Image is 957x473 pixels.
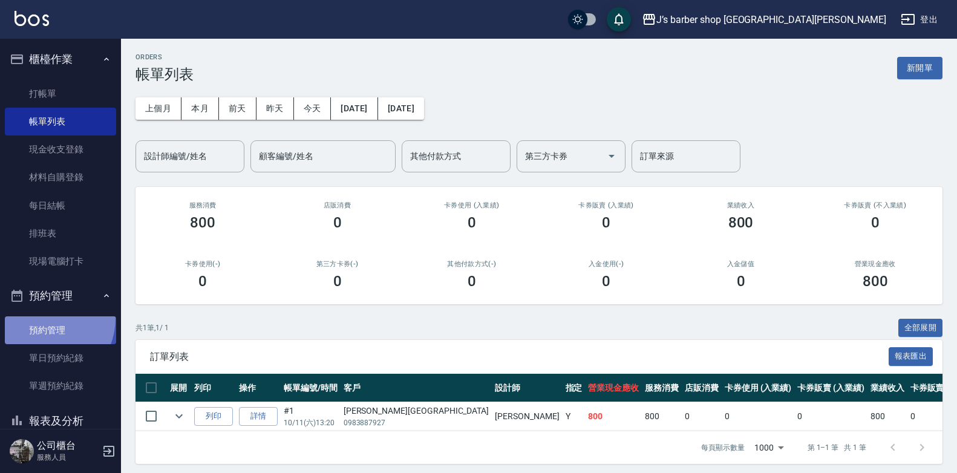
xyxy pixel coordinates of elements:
button: J’s barber shop [GEOGRAPHIC_DATA][PERSON_NAME] [637,7,891,32]
h3: 0 [333,214,342,231]
a: 帳單列表 [5,108,116,135]
button: 今天 [294,97,332,120]
h3: 0 [871,214,880,231]
th: 卡券使用 (入業績) [722,374,795,402]
td: 800 [867,402,907,431]
button: expand row [170,407,188,425]
a: 材料自購登錄 [5,163,116,191]
td: #1 [281,402,341,431]
th: 列印 [191,374,236,402]
h3: 0 [198,273,207,290]
th: 卡券販賣 (入業績) [794,374,867,402]
h2: 卡券販賣 (不入業績) [823,201,928,209]
p: 10/11 (六) 13:20 [284,417,338,428]
button: 昨天 [256,97,294,120]
h2: 店販消費 [284,201,390,209]
h3: 800 [863,273,888,290]
a: 詳情 [239,407,278,426]
button: 櫃檯作業 [5,44,116,75]
h3: 0 [737,273,745,290]
h3: 800 [728,214,754,231]
h3: 800 [190,214,215,231]
span: 訂單列表 [150,351,889,363]
th: 客戶 [341,374,492,402]
a: 新開單 [897,62,942,73]
h3: 0 [333,273,342,290]
button: 登出 [896,8,942,31]
td: 0 [722,402,795,431]
th: 操作 [236,374,281,402]
a: 單日預約紀錄 [5,344,116,372]
p: 服務人員 [37,452,99,463]
p: 第 1–1 筆 共 1 筆 [808,442,866,453]
h2: 卡券使用(-) [150,260,255,268]
button: 預約管理 [5,280,116,312]
p: 共 1 筆, 1 / 1 [136,322,169,333]
a: 排班表 [5,220,116,247]
h3: 0 [602,214,610,231]
th: 營業現金應收 [585,374,642,402]
div: [PERSON_NAME][GEOGRAPHIC_DATA] [344,405,489,417]
h2: ORDERS [136,53,194,61]
h2: 第三方卡券(-) [284,260,390,268]
th: 帳單編號/時間 [281,374,341,402]
button: 報表匯出 [889,347,933,366]
h2: 入金儲值 [688,260,793,268]
button: 本月 [181,97,219,120]
p: 0983887927 [344,417,489,428]
th: 展開 [167,374,191,402]
td: 0 [794,402,867,431]
img: Logo [15,11,49,26]
td: 0 [682,402,722,431]
button: [DATE] [331,97,377,120]
button: Open [602,146,621,166]
div: J’s barber shop [GEOGRAPHIC_DATA][PERSON_NAME] [656,12,886,27]
td: [PERSON_NAME] [492,402,562,431]
th: 業績收入 [867,374,907,402]
h3: 0 [602,273,610,290]
h2: 其他付款方式(-) [419,260,524,268]
a: 打帳單 [5,80,116,108]
button: 前天 [219,97,256,120]
button: 新開單 [897,57,942,79]
h3: 服務消費 [150,201,255,209]
button: 全部展開 [898,319,943,338]
h2: 入金使用(-) [554,260,659,268]
h2: 營業現金應收 [823,260,928,268]
img: Person [10,439,34,463]
th: 設計師 [492,374,562,402]
button: 上個月 [136,97,181,120]
div: 1000 [750,431,788,464]
th: 指定 [563,374,586,402]
a: 報表匯出 [889,350,933,362]
button: [DATE] [378,97,424,120]
a: 現場電腦打卡 [5,247,116,275]
p: 每頁顯示數量 [701,442,745,453]
button: 列印 [194,407,233,426]
td: 800 [642,402,682,431]
a: 單週預約紀錄 [5,372,116,400]
a: 預約管理 [5,316,116,344]
button: 報表及分析 [5,405,116,437]
a: 每日結帳 [5,192,116,220]
td: 800 [585,402,642,431]
button: save [607,7,631,31]
h2: 卡券使用 (入業績) [419,201,524,209]
h3: 帳單列表 [136,66,194,83]
h2: 業績收入 [688,201,793,209]
a: 現金收支登錄 [5,135,116,163]
h3: 0 [468,273,476,290]
td: Y [563,402,586,431]
h5: 公司櫃台 [37,440,99,452]
h2: 卡券販賣 (入業績) [554,201,659,209]
th: 服務消費 [642,374,682,402]
th: 店販消費 [682,374,722,402]
h3: 0 [468,214,476,231]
